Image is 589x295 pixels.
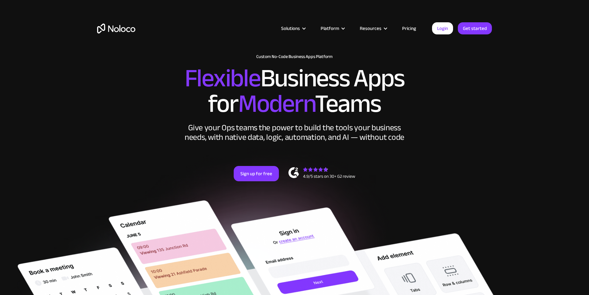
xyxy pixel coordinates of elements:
span: Modern [238,80,315,127]
div: Resources [360,24,381,32]
div: Give your Ops teams the power to build the tools your business needs, with native data, logic, au... [183,123,406,142]
a: Login [432,22,453,34]
a: Get started [458,22,492,34]
div: Platform [313,24,352,32]
span: Flexible [185,54,260,102]
a: home [97,24,135,33]
a: Sign up for free [234,166,279,181]
div: Platform [321,24,339,32]
a: Pricing [394,24,424,32]
div: Solutions [281,24,300,32]
div: Solutions [273,24,313,32]
h2: Business Apps for Teams [97,66,492,117]
div: Resources [352,24,394,32]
